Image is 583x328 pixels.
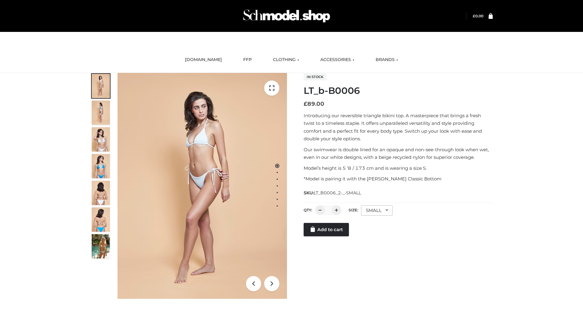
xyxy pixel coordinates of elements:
img: Arieltop_CloudNine_AzureSky2.jpg [92,234,110,258]
a: ACCESSORIES [316,53,359,67]
div: SMALL [361,205,393,216]
a: CLOTHING [268,53,304,67]
img: Schmodel Admin 964 [241,4,332,28]
img: ArielClassicBikiniTop_CloudNine_AzureSky_OW114ECO_1-scaled.jpg [92,74,110,98]
label: Size: [349,208,358,212]
p: *Model is pairing it with the [PERSON_NAME] Classic Bottom [304,175,493,183]
bdi: 0.00 [473,14,483,18]
a: [DOMAIN_NAME] [180,53,227,67]
a: FFP [239,53,256,67]
span: In stock [304,73,326,80]
img: ArielClassicBikiniTop_CloudNine_AzureSky_OW114ECO_2-scaled.jpg [92,101,110,125]
img: ArielClassicBikiniTop_CloudNine_AzureSky_OW114ECO_4-scaled.jpg [92,154,110,178]
span: £ [304,101,307,107]
a: Add to cart [304,223,349,236]
bdi: 89.00 [304,101,324,107]
p: Our swimwear is double lined for an opaque and non-see-through look when wet, even in our white d... [304,146,493,161]
p: Model’s height is 5 ‘8 / 173 cm and is wearing a size S. [304,164,493,172]
p: Introducing our reversible triangle bikini top. A masterpiece that brings a fresh twist to a time... [304,112,493,143]
a: £0.00 [473,14,483,18]
span: SKU: [304,189,362,196]
a: BRANDS [371,53,403,67]
label: QTY: [304,208,312,212]
img: ArielClassicBikiniTop_CloudNine_AzureSky_OW114ECO_7-scaled.jpg [92,181,110,205]
img: ArielClassicBikiniTop_CloudNine_AzureSky_OW114ECO_3-scaled.jpg [92,127,110,152]
span: £ [473,14,475,18]
img: ArielClassicBikiniTop_CloudNine_AzureSky_OW114ECO_1 [118,73,287,299]
h1: LT_b-B0006 [304,85,493,96]
img: ArielClassicBikiniTop_CloudNine_AzureSky_OW114ECO_8-scaled.jpg [92,207,110,232]
span: LT_B0006_2-_-SMALL [314,190,361,196]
